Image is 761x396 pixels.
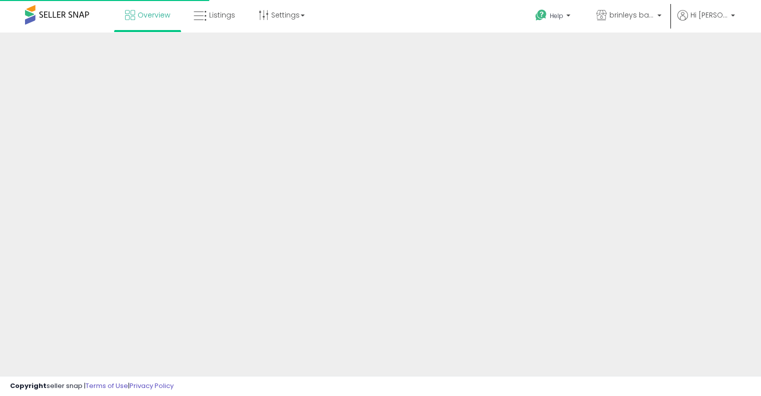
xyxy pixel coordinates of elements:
[690,10,728,20] span: Hi [PERSON_NAME]
[609,10,654,20] span: brinleys bargains
[10,381,174,391] div: seller snap | |
[550,12,563,20] span: Help
[527,2,580,33] a: Help
[86,381,128,390] a: Terms of Use
[535,9,547,22] i: Get Help
[10,381,47,390] strong: Copyright
[130,381,174,390] a: Privacy Policy
[677,10,735,33] a: Hi [PERSON_NAME]
[209,10,235,20] span: Listings
[138,10,170,20] span: Overview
